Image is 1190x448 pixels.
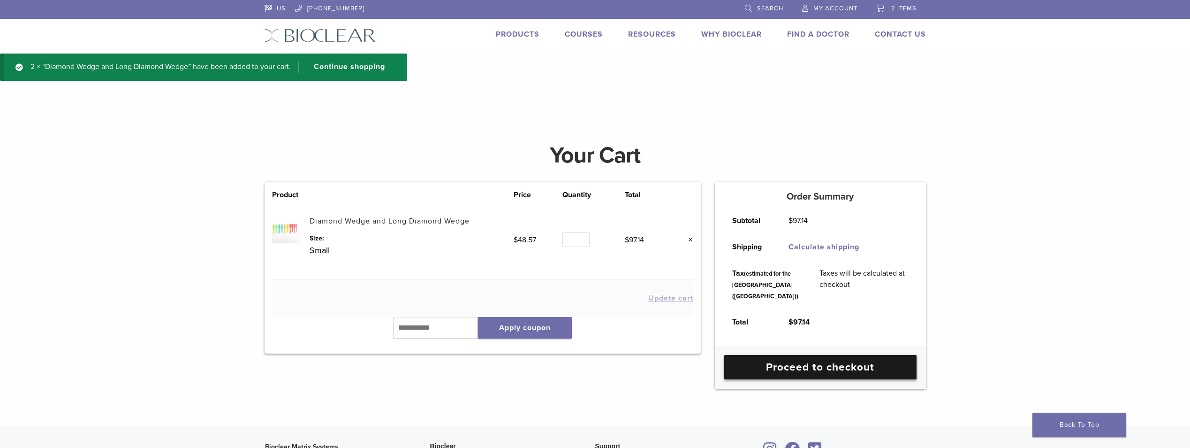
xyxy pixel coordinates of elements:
a: Remove this item [681,234,693,246]
dt: Size: [310,233,514,243]
a: Back To Top [1032,413,1126,437]
th: Total [722,309,778,335]
th: Total [625,189,667,201]
a: Continue shopping [298,61,392,73]
span: $ [788,216,793,225]
span: $ [788,317,793,327]
bdi: 97.14 [788,317,810,327]
button: Apply coupon [478,317,572,339]
small: (estimated for the [GEOGRAPHIC_DATA] ([GEOGRAPHIC_DATA])) [732,270,798,300]
h1: Your Cart [258,144,933,167]
span: $ [625,235,629,245]
a: Contact Us [875,30,926,39]
span: $ [514,235,518,245]
th: Product [272,189,310,201]
span: My Account [813,5,857,12]
a: Diamond Wedge and Long Diamond Wedge [310,216,470,226]
th: Shipping [722,234,778,260]
bdi: 97.14 [625,235,644,245]
p: Small [310,243,514,257]
th: Quantity [562,189,625,201]
span: 2 items [891,5,917,12]
bdi: 48.57 [514,235,536,245]
a: Why Bioclear [701,30,762,39]
a: Proceed to checkout [724,355,917,379]
a: Calculate shipping [788,242,859,252]
a: Products [496,30,539,39]
th: Subtotal [722,208,778,234]
span: Search [757,5,783,12]
h5: Order Summary [715,191,926,202]
th: Tax [722,260,809,309]
th: Price [514,189,562,201]
button: Update cart [648,294,693,302]
a: Resources [628,30,676,39]
img: Diamond Wedge and Long Diamond Wedge [272,216,300,243]
a: Find A Doctor [787,30,849,39]
bdi: 97.14 [788,216,808,225]
a: Courses [565,30,603,39]
img: Bioclear [265,29,376,42]
td: Taxes will be calculated at checkout [809,260,919,309]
